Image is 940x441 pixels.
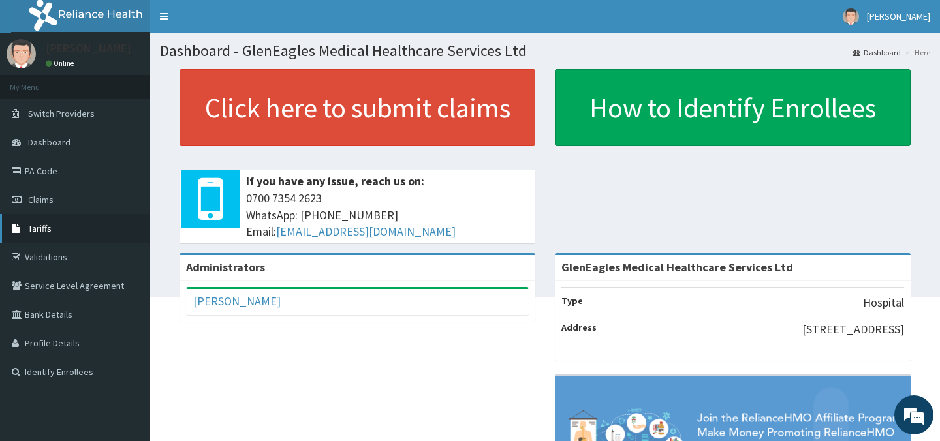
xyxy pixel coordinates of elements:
[853,47,901,58] a: Dashboard
[902,47,930,58] li: Here
[561,260,793,275] strong: GlenEagles Medical Healthcare Services Ltd
[160,42,930,59] h1: Dashboard - GlenEagles Medical Healthcare Services Ltd
[28,222,52,234] span: Tariffs
[246,174,424,189] b: If you have any issue, reach us on:
[46,42,131,54] p: [PERSON_NAME]
[7,39,36,68] img: User Image
[561,322,597,333] b: Address
[555,69,911,146] a: How to Identify Enrollees
[802,321,904,338] p: [STREET_ADDRESS]
[867,10,930,22] span: [PERSON_NAME]
[561,295,583,307] b: Type
[28,108,95,119] span: Switch Providers
[863,294,904,311] p: Hospital
[186,260,265,275] b: Administrators
[28,136,70,148] span: Dashboard
[246,190,529,240] span: 0700 7354 2623 WhatsApp: [PHONE_NUMBER] Email:
[843,8,859,25] img: User Image
[46,59,77,68] a: Online
[276,224,456,239] a: [EMAIL_ADDRESS][DOMAIN_NAME]
[28,194,54,205] span: Claims
[193,294,281,309] a: [PERSON_NAME]
[180,69,535,146] a: Click here to submit claims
